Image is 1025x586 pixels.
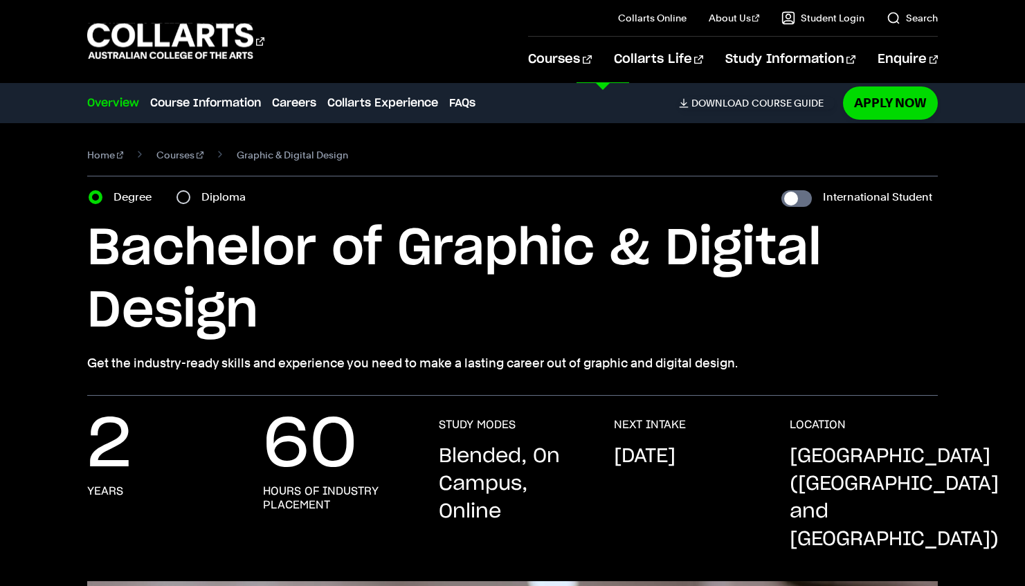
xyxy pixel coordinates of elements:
[87,218,938,342] h1: Bachelor of Graphic & Digital Design
[725,37,855,82] a: Study Information
[614,443,675,470] p: [DATE]
[114,187,160,207] label: Degree
[449,95,475,111] a: FAQs
[709,11,760,25] a: About Us
[327,95,438,111] a: Collarts Experience
[790,418,846,432] h3: LOCATION
[87,21,264,61] div: Go to homepage
[528,37,591,82] a: Courses
[843,86,938,119] a: Apply Now
[87,145,124,165] a: Home
[87,354,938,373] p: Get the industry-ready skills and experience you need to make a lasting career out of graphic and...
[272,95,316,111] a: Careers
[87,484,123,498] h3: years
[150,95,261,111] a: Course Information
[790,443,999,553] p: [GEOGRAPHIC_DATA] ([GEOGRAPHIC_DATA] and [GEOGRAPHIC_DATA])
[878,37,938,82] a: Enquire
[156,145,203,165] a: Courses
[781,11,864,25] a: Student Login
[263,484,411,512] h3: hours of industry placement
[87,95,139,111] a: Overview
[439,443,587,526] p: Blended, On Campus, Online
[887,11,938,25] a: Search
[237,145,348,165] span: Graphic & Digital Design
[201,187,254,207] label: Diploma
[618,11,687,25] a: Collarts Online
[691,97,749,109] span: Download
[614,37,703,82] a: Collarts Life
[439,418,516,432] h3: STUDY MODES
[87,418,131,473] p: 2
[614,418,686,432] h3: NEXT INTAKE
[263,418,357,473] p: 60
[679,97,835,109] a: DownloadCourse Guide
[823,187,932,207] label: International Student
